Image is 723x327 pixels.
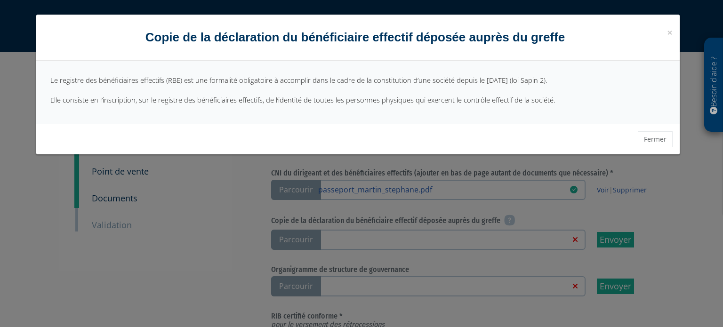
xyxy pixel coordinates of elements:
[43,29,673,46] h4: Copie de la déclaration du bénéficiaire effectif déposée auprès du greffe
[708,43,719,128] p: Besoin d'aide ?
[638,131,673,147] button: Fermer
[50,75,547,85] span: Le registre des bénéficiaires effectifs (RBE) est une formalité obligatoire à accomplir dans le c...
[667,26,673,39] span: ×
[50,95,555,104] span: Elle consiste en l’inscription, sur le registre des bénéficiaires effectifs, de l’identité de tou...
